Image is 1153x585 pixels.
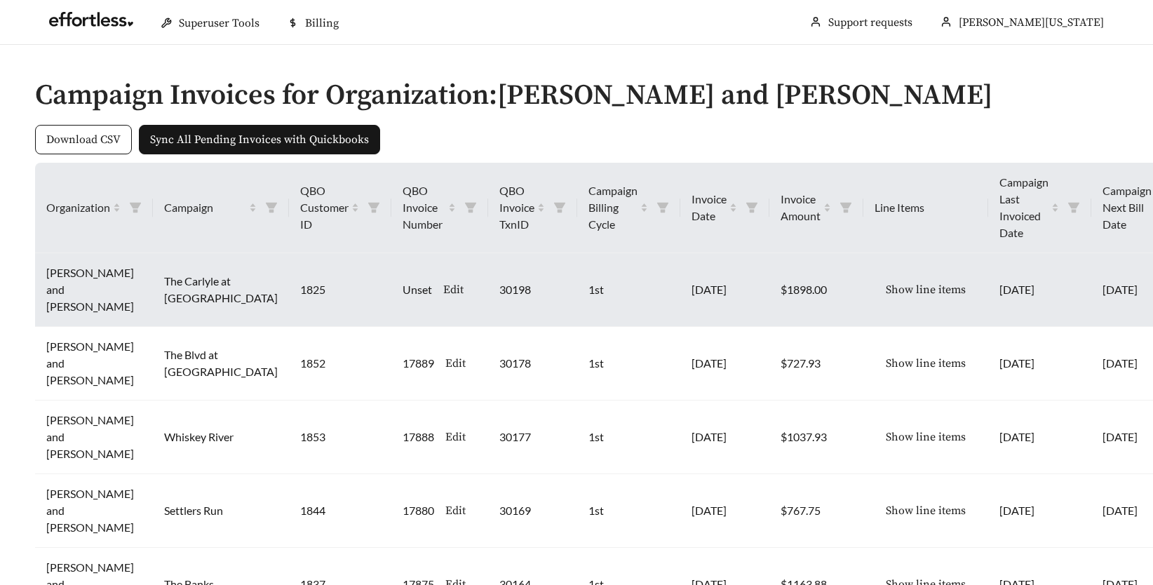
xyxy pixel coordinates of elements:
[588,182,638,233] span: Campaign Billing Cycle
[432,275,475,304] button: Edit
[875,275,977,304] button: Show line items
[35,253,153,327] td: [PERSON_NAME] and [PERSON_NAME]
[403,182,445,233] span: QBO Invoice Number
[434,349,477,378] button: Edit
[403,502,434,519] span: 17880
[129,201,142,214] span: filter
[434,496,477,525] button: Edit
[300,182,349,233] span: QBO Customer ID
[548,180,572,236] span: filter
[153,401,289,474] td: Whiskey River
[434,422,477,452] button: Edit
[828,15,912,29] a: Support requests
[680,253,769,327] td: [DATE]
[999,174,1049,241] span: Campaign Last Invoiced Date
[499,182,534,233] span: QBO Invoice TxnID
[403,355,434,372] span: 17889
[834,188,858,227] span: filter
[289,474,391,548] td: 1844
[445,355,466,372] span: Edit
[289,253,391,327] td: 1825
[488,327,577,401] td: 30178
[289,401,391,474] td: 1853
[46,131,121,148] span: Download CSV
[445,429,466,445] span: Edit
[680,474,769,548] td: [DATE]
[959,15,1104,29] span: [PERSON_NAME][US_STATE]
[746,201,758,214] span: filter
[35,327,153,401] td: [PERSON_NAME] and [PERSON_NAME]
[769,253,863,327] td: $1898.00
[886,429,966,445] span: Show line items
[153,253,289,327] td: The Carlyle at [GEOGRAPHIC_DATA]
[875,496,977,525] button: Show line items
[150,131,369,148] span: Sync All Pending Invoices with Quickbooks
[35,125,132,154] button: Download CSV
[553,201,566,214] span: filter
[740,188,764,227] span: filter
[886,502,966,519] span: Show line items
[988,253,1091,327] td: [DATE]
[840,201,852,214] span: filter
[35,474,153,548] td: [PERSON_NAME] and [PERSON_NAME]
[153,474,289,548] td: Settlers Run
[863,163,988,253] th: Line Items
[692,191,727,224] span: Invoice Date
[153,327,289,401] td: The Blvd at [GEOGRAPHIC_DATA]
[988,401,1091,474] td: [DATE]
[769,474,863,548] td: $767.75
[305,16,339,30] span: Billing
[35,80,1118,111] h2: Campaign Invoices for Organization: [PERSON_NAME] and [PERSON_NAME]
[656,201,669,214] span: filter
[139,125,380,154] button: Sync All Pending Invoices with Quickbooks
[680,327,769,401] td: [DATE]
[1067,201,1080,214] span: filter
[464,201,477,214] span: filter
[488,253,577,327] td: 30198
[781,191,821,224] span: Invoice Amount
[265,201,278,214] span: filter
[769,327,863,401] td: $727.93
[443,281,464,298] span: Edit
[35,401,153,474] td: [PERSON_NAME] and [PERSON_NAME]
[886,281,966,298] span: Show line items
[651,180,675,236] span: filter
[459,180,483,236] span: filter
[577,327,680,401] td: 1st
[123,196,147,219] span: filter
[362,180,386,236] span: filter
[1103,182,1152,233] span: Campaign Next Bill Date
[445,502,466,519] span: Edit
[577,401,680,474] td: 1st
[368,201,380,214] span: filter
[769,401,863,474] td: $1037.93
[680,401,769,474] td: [DATE]
[886,355,966,372] span: Show line items
[46,199,110,216] span: Organization
[875,349,977,378] button: Show line items
[403,281,432,298] span: Unset
[577,474,680,548] td: 1st
[289,327,391,401] td: 1852
[988,474,1091,548] td: [DATE]
[577,253,680,327] td: 1st
[988,327,1091,401] td: [DATE]
[259,196,283,219] span: filter
[179,16,259,30] span: Superuser Tools
[488,474,577,548] td: 30169
[164,199,246,216] span: Campaign
[403,429,434,445] span: 17888
[1062,171,1086,244] span: filter
[488,401,577,474] td: 30177
[875,422,977,452] button: Show line items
